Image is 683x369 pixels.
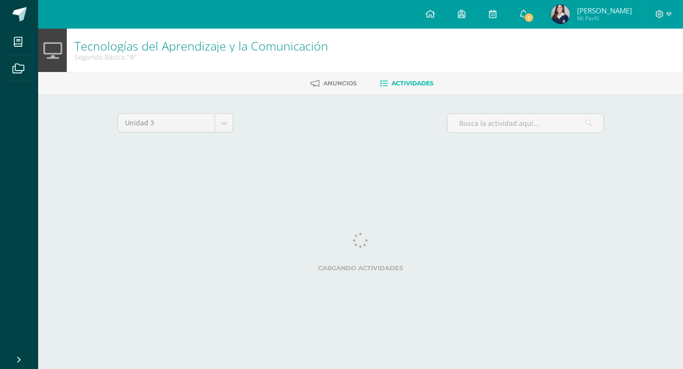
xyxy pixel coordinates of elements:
span: [PERSON_NAME] [577,6,632,15]
div: Segundo Básico 'B' [74,52,328,61]
a: Unidad 3 [118,114,233,132]
label: Cargando actividades [117,265,604,272]
span: 1 [524,12,534,23]
span: Anuncios [323,80,357,87]
img: 6ab259ff51638a620cf81f261f74a5d7.png [551,5,570,24]
input: Busca la actividad aquí... [447,114,603,133]
h1: Tecnologías del Aprendizaje y la Comunicación [74,39,328,52]
span: Unidad 3 [125,114,207,132]
a: Actividades [380,76,434,91]
span: Actividades [392,80,434,87]
span: Mi Perfil [577,14,632,22]
a: Anuncios [310,76,357,91]
a: Tecnologías del Aprendizaje y la Comunicación [74,38,328,54]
